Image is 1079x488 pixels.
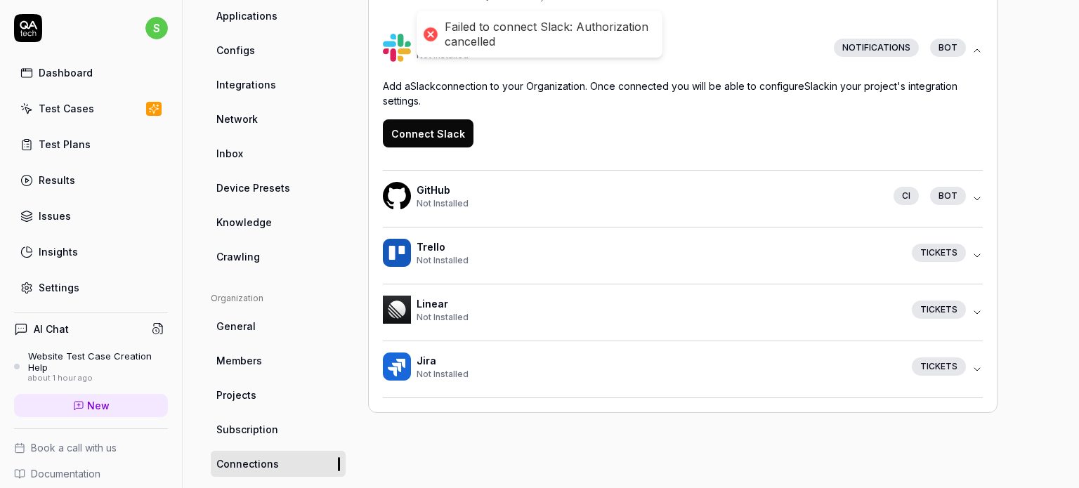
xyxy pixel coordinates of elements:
h4: Jira [417,353,901,368]
h4: Linear [417,296,901,311]
div: Insights [39,244,78,259]
button: s [145,14,168,42]
div: CI [894,187,919,205]
span: Projects [216,388,256,402]
a: Inbox [211,140,346,166]
button: HackofficeLinearNot InstalledTickets [383,284,983,341]
span: Subscription [216,422,278,437]
span: Not Installed [417,369,469,379]
span: Configs [216,43,255,58]
a: Subscription [211,416,346,442]
div: Dashboard [39,65,93,80]
div: Test Plans [39,137,91,152]
button: HackofficeGitHubNot InstalledCIbot [383,171,983,227]
h4: GitHub [417,183,882,197]
a: Book a call with us [14,440,168,455]
img: Hackoffice [383,296,411,324]
span: Not Installed [417,312,469,322]
a: Knowledge [211,209,346,235]
span: Book a call with us [31,440,117,455]
a: Configs [211,37,346,63]
img: Hackoffice [383,34,411,62]
a: Dashboard [14,59,168,86]
a: Test Plans [14,131,168,158]
div: bot [930,39,966,57]
span: Documentation [31,466,100,481]
p: Add a Slack connection to your Organization. Once connected you will be able to configure Slack i... [383,79,983,108]
div: Notifications [834,39,919,57]
h4: AI Chat [34,322,69,336]
a: Members [211,348,346,374]
div: Organization [211,292,346,305]
span: Connections [216,456,279,471]
a: Test Cases [14,95,168,122]
div: Settings [39,280,79,295]
span: Not Installed [417,198,469,209]
span: Crawling [216,249,260,264]
span: Device Presets [216,180,290,195]
span: General [216,319,256,334]
a: Network [211,106,346,132]
a: New [14,394,168,417]
div: Results [39,173,75,187]
div: Issues [39,209,71,223]
a: Projects [211,382,346,408]
a: Crawling [211,244,346,270]
span: s [145,17,168,39]
a: Connections [211,451,346,477]
span: Integrations [216,77,276,92]
div: Tickets [912,357,966,376]
a: Insights [14,238,168,265]
div: Failed to connect Slack: Authorization cancelled [445,20,648,49]
div: HackofficeSlackNot InstalledNotificationsbot [383,79,983,170]
a: Integrations [211,72,346,98]
button: HackofficeTrelloNot InstalledTickets [383,227,983,284]
a: Issues [14,202,168,230]
h4: Trello [417,239,901,254]
img: Hackoffice [383,182,411,210]
a: General [211,313,346,339]
div: bot [930,187,966,205]
div: Test Cases [39,101,94,116]
a: Documentation [14,466,168,481]
span: Applications [216,8,277,23]
button: HackofficeSlackNot InstalledNotificationsbot [383,22,983,79]
span: Network [216,112,258,126]
span: Not Installed [417,50,469,60]
img: Hackoffice [383,239,411,267]
div: about 1 hour ago [28,374,168,383]
span: Inbox [216,146,243,161]
a: Settings [14,274,168,301]
span: New [87,398,110,413]
div: Tickets [912,244,966,262]
a: Applications [211,3,346,29]
a: Website Test Case Creation Helpabout 1 hour ago [14,350,168,383]
div: Tickets [912,301,966,319]
button: HackofficeJiraNot InstalledTickets [383,341,983,397]
button: Connect Slack [383,119,473,147]
img: Hackoffice [383,352,411,381]
span: Not Installed [417,255,469,265]
span: Members [216,353,262,368]
div: Website Test Case Creation Help [28,350,168,374]
span: Knowledge [216,215,272,230]
a: Device Presets [211,175,346,201]
a: Results [14,166,168,194]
